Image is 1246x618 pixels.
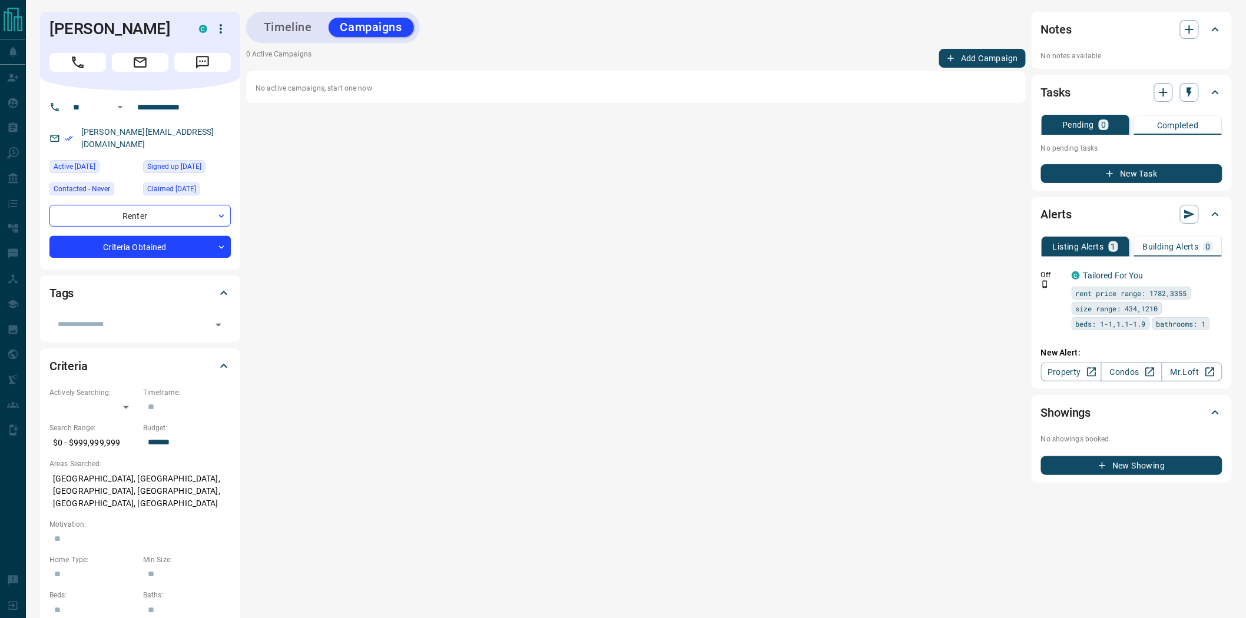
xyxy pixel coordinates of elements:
h2: Alerts [1041,205,1072,224]
span: Email [112,53,168,72]
p: New Alert: [1041,347,1222,359]
a: Property [1041,363,1102,381]
p: [GEOGRAPHIC_DATA], [GEOGRAPHIC_DATA], [GEOGRAPHIC_DATA], [GEOGRAPHIC_DATA], [GEOGRAPHIC_DATA], [G... [49,469,231,513]
span: Claimed [DATE] [147,183,196,195]
div: Thu Jul 14 2016 [143,160,231,177]
div: condos.ca [199,25,207,33]
p: Baths: [143,590,231,600]
h2: Tasks [1041,83,1071,102]
div: Showings [1041,398,1222,427]
p: Off [1041,270,1065,280]
p: 0 [1101,121,1106,129]
div: Alerts [1041,200,1222,228]
div: Tags [49,279,231,307]
a: Tailored For You [1083,271,1144,280]
span: Call [49,53,106,72]
div: Criteria [49,352,231,380]
p: No pending tasks [1041,139,1222,157]
div: Mon Aug 15 2016 [143,182,231,199]
button: Open [210,317,227,333]
h2: Tags [49,284,74,303]
svg: Email Verified [65,134,73,142]
h2: Notes [1041,20,1072,39]
p: Listing Alerts [1053,242,1104,251]
span: beds: 1-1,1.1-1.9 [1076,318,1146,330]
p: Completed [1157,121,1199,129]
span: Contacted - Never [54,183,110,195]
a: Mr.Loft [1162,363,1222,381]
p: Budget: [143,423,231,433]
p: Building Alerts [1143,242,1199,251]
span: bathrooms: 1 [1156,318,1206,330]
h1: [PERSON_NAME] [49,19,181,38]
p: No notes available [1041,51,1222,61]
button: Campaigns [329,18,414,37]
button: Add Campaign [939,49,1026,68]
h2: Criteria [49,357,88,376]
h2: Showings [1041,403,1091,422]
a: Condos [1101,363,1162,381]
span: Signed up [DATE] [147,161,201,172]
p: No active campaigns, start one now [256,83,1016,94]
div: Criteria Obtained [49,236,231,258]
span: size range: 434,1210 [1076,303,1158,314]
p: 0 Active Campaigns [246,49,311,68]
p: Areas Searched: [49,458,231,469]
svg: Push Notification Only [1041,280,1049,288]
button: New Showing [1041,456,1222,475]
span: rent price range: 1782,3355 [1076,287,1187,299]
div: condos.ca [1072,271,1080,280]
div: Renter [49,205,231,227]
p: No showings booked [1041,434,1222,444]
p: 1 [1111,242,1116,251]
span: Active [DATE] [54,161,95,172]
a: [PERSON_NAME][EMAIL_ADDRESS][DOMAIN_NAME] [81,127,214,149]
p: Pending [1062,121,1094,129]
p: $0 - $999,999,999 [49,433,137,453]
span: Message [174,53,231,72]
p: Beds: [49,590,137,600]
p: Min Size: [143,554,231,565]
div: Mon Aug 11 2025 [49,160,137,177]
div: Notes [1041,15,1222,44]
p: Timeframe: [143,387,231,398]
button: New Task [1041,164,1222,183]
p: Motivation: [49,519,231,530]
p: 0 [1206,242,1211,251]
button: Timeline [252,18,324,37]
p: Search Range: [49,423,137,433]
p: Home Type: [49,554,137,565]
button: Open [113,100,127,114]
div: Tasks [1041,78,1222,107]
p: Actively Searching: [49,387,137,398]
